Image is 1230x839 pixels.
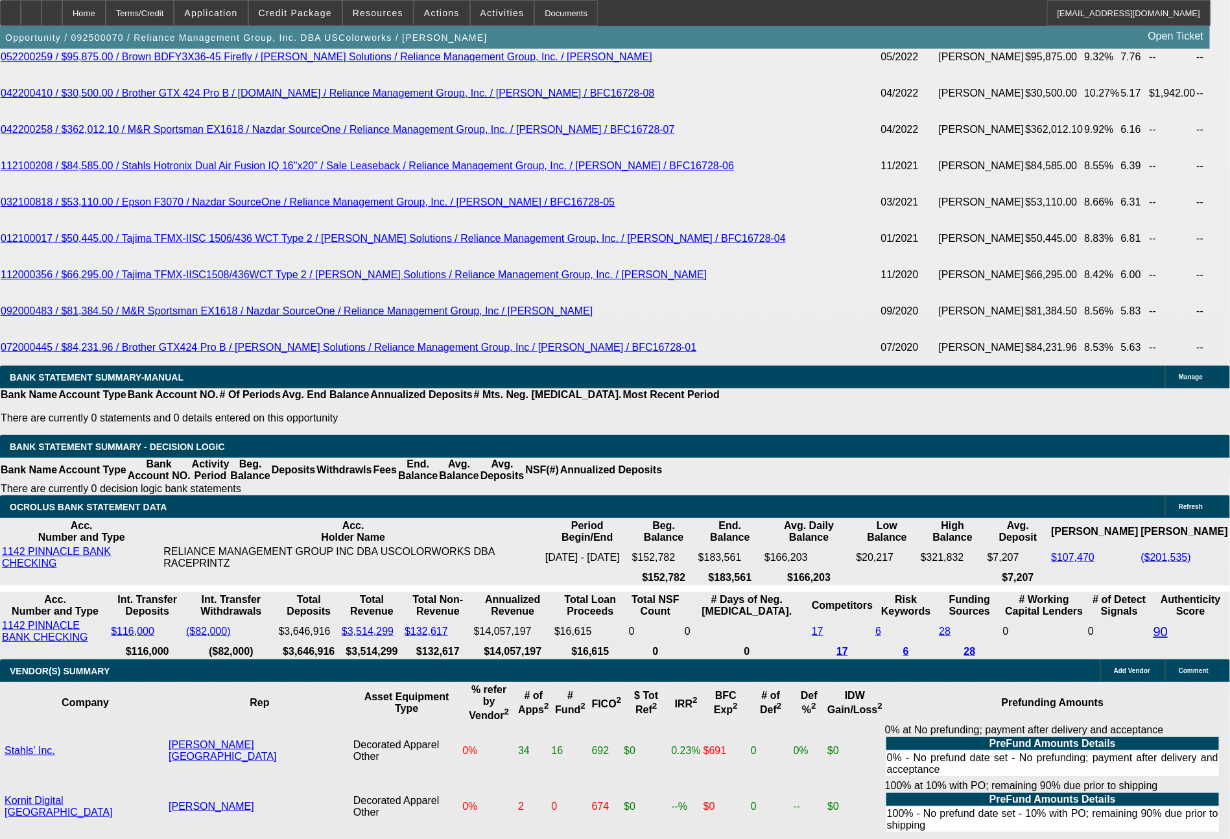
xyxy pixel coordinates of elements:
[473,645,552,658] th: $14,057,197
[341,645,403,658] th: $3,514,299
[878,702,882,711] sup: 2
[1,519,161,544] th: Acc. Number and Type
[1024,257,1083,293] td: $66,295.00
[1083,257,1120,293] td: 8.42%
[278,645,340,658] th: $3,646,916
[1148,112,1196,148] td: --
[881,75,938,112] td: 04/2022
[1083,329,1120,366] td: 8.53%
[703,724,749,778] td: $691
[836,646,848,657] a: 17
[750,724,792,778] td: 0
[1141,519,1229,544] th: [PERSON_NAME]
[316,458,372,482] th: Withdrawls
[684,593,810,618] th: # Days of Neg. [MEDICAL_DATA].
[1120,329,1149,366] td: 5.63
[545,519,630,544] th: Period Begin/End
[1120,220,1149,257] td: 6.81
[989,794,1116,805] b: PreFund Amounts Details
[885,724,1220,777] div: 0% at No prefunding; payment after delivery and acceptance
[10,502,167,512] span: OCROLUS BANK STATEMENT DATA
[186,626,231,637] a: ($82,000)
[811,702,816,711] sup: 2
[545,545,630,570] td: [DATE] - [DATE]
[881,39,938,75] td: 05/2022
[127,388,219,401] th: Bank Account NO.
[471,1,534,25] button: Activities
[2,620,88,643] a: 1142 PINNACLE BANK CHECKING
[1002,593,1086,618] th: # Working Capital Lenders
[1148,257,1196,293] td: --
[1,269,707,280] a: 112000356 / $66,295.00 / Tajima TFMX-IISC1508/436WCT Type 2 / [PERSON_NAME] Solutions / Reliance ...
[174,1,247,25] button: Application
[881,220,938,257] td: 01/2021
[881,293,938,329] td: 09/2020
[169,739,277,762] a: [PERSON_NAME][GEOGRAPHIC_DATA]
[592,698,622,709] b: FICO
[1148,329,1196,366] td: --
[271,458,316,482] th: Deposits
[764,571,854,584] th: $166,203
[517,724,549,778] td: 34
[812,626,823,637] a: 17
[856,545,919,570] td: $20,217
[462,724,516,778] td: 0%
[989,738,1116,749] b: PreFund Amounts Details
[1024,184,1083,220] td: $53,110.00
[938,184,1025,220] td: [PERSON_NAME]
[886,807,1219,832] td: 100% - No prefund date set - 10% with PO; remaining 90% due prior to shipping
[462,779,516,834] td: 0%
[632,571,696,584] th: $152,782
[827,724,883,778] td: $0
[885,780,1220,833] div: 100% at 10% with PO; remaining 90% due prior to shipping
[939,626,951,637] a: 28
[169,801,254,812] a: [PERSON_NAME]
[1,593,109,618] th: Acc. Number and Type
[10,372,183,383] span: BANK STATEMENT SUMMARY-MANUAL
[764,545,854,570] td: $166,203
[634,690,658,715] b: $ Tot Ref
[938,329,1025,366] td: [PERSON_NAME]
[405,626,448,637] a: $132,617
[281,388,370,401] th: Avg. End Balance
[670,779,701,834] td: --%
[1087,593,1152,618] th: # of Detect Signals
[1179,373,1203,381] span: Manage
[1024,220,1083,257] td: $50,445.00
[623,724,669,778] td: $0
[259,8,332,18] span: Credit Package
[886,751,1219,776] td: 0% - No prefund date set - No prefunding; payment after delivery and acceptance
[551,724,590,778] td: 16
[938,257,1025,293] td: [PERSON_NAME]
[793,779,825,834] td: --
[938,220,1025,257] td: [PERSON_NAME]
[777,702,781,711] sup: 2
[110,593,184,618] th: Int. Transfer Deposits
[875,626,881,637] a: 6
[623,779,669,834] td: $0
[591,779,622,834] td: 674
[518,690,549,715] b: # of Apps
[1143,25,1209,47] a: Open Ticket
[250,697,269,708] b: Rep
[185,593,276,618] th: Int. Transfer Withdrawals
[628,645,683,658] th: 0
[249,1,342,25] button: Credit Package
[163,545,543,570] td: RELIANCE MANAGEMENT GROUP INC DBA USCOLORWORKS DBA RACEPRINTZ
[1120,257,1149,293] td: 6.00
[1153,624,1168,639] a: 90
[110,645,184,658] th: $116,000
[938,112,1025,148] td: [PERSON_NAME]
[875,593,937,618] th: Risk Keywords
[191,458,230,482] th: Activity Period
[632,545,696,570] td: $152,782
[343,1,413,25] button: Resources
[1003,626,1009,637] span: 0
[1120,75,1149,112] td: 5.17
[342,626,394,637] a: $3,514,299
[1083,148,1120,184] td: 8.55%
[903,646,909,657] a: 6
[1083,112,1120,148] td: 9.92%
[1083,220,1120,257] td: 8.83%
[278,619,340,644] td: $3,646,916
